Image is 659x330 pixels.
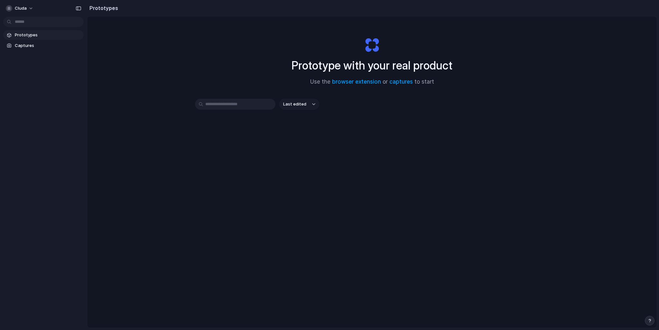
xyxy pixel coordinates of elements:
span: Use the or to start [310,78,434,86]
button: Last edited [279,99,319,110]
a: browser extension [332,78,381,85]
h2: Prototypes [87,4,118,12]
a: Captures [3,41,84,50]
button: cluda [3,3,37,14]
a: captures [389,78,413,85]
span: cluda [15,5,27,12]
h1: Prototype with your real product [292,57,452,74]
span: Last edited [283,101,306,107]
a: Prototypes [3,30,84,40]
span: Captures [15,42,81,49]
span: Prototypes [15,32,81,38]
